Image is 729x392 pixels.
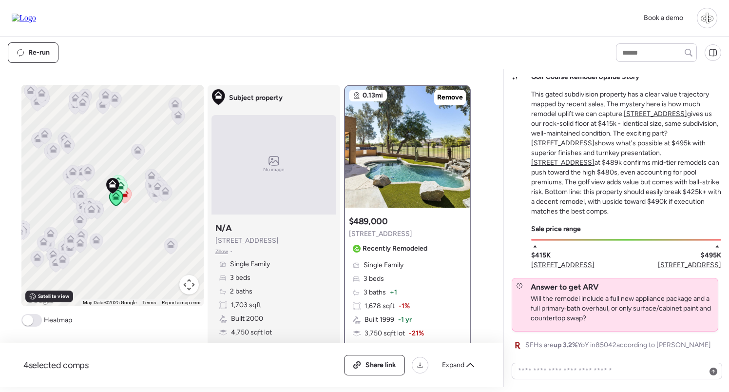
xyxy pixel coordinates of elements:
span: up 3.2% [554,341,577,349]
a: [STREET_ADDRESS] [531,158,595,167]
span: [STREET_ADDRESS] [658,260,721,270]
span: [STREET_ADDRESS] [531,260,595,270]
span: [STREET_ADDRESS] [215,236,279,246]
span: Heatmap [44,315,72,325]
span: 3 beds [364,274,384,284]
span: Built 1999 [364,315,394,325]
span: -1% [399,301,410,311]
span: Book a demo [644,14,683,22]
span: Single Family [364,260,403,270]
span: + 1 [390,288,397,297]
a: Report a map error [162,300,201,305]
span: Garage [231,341,253,351]
span: 4,750 sqft lot [231,328,272,337]
span: $495K [701,251,721,260]
a: [STREET_ADDRESS] [624,110,687,118]
span: 2 baths [230,287,252,296]
span: 1,703 sqft [231,300,261,310]
a: Open this area in Google Maps (opens a new window) [24,294,56,306]
span: [STREET_ADDRESS] [349,229,412,239]
span: Zillow [215,248,229,255]
span: Share link [365,360,396,370]
img: Logo [12,14,36,22]
span: Re-run [28,48,50,58]
p: This gated subdivision property has a clear value trajectory mapped by recent sales. The mystery ... [531,90,721,216]
span: No image [263,166,285,174]
img: Google [24,294,56,306]
a: Terms [142,300,156,305]
span: 4 selected comps [23,359,89,371]
span: Built 2000 [231,314,263,324]
button: Map camera controls [179,275,199,294]
span: • [230,248,232,255]
h3: $489,000 [349,216,388,227]
h2: Answer to get ARV [531,282,599,292]
span: SFHs are YoY in 85042 according to [PERSON_NAME] [525,340,711,350]
span: 0.13mi [363,91,383,100]
span: Expand [442,360,464,370]
span: Remove [437,93,463,102]
h3: N/A [215,222,232,234]
span: Subject property [229,93,283,103]
span: 3,750 sqft lot [364,329,405,338]
span: Satellite view [38,293,69,300]
span: $415K [531,251,551,260]
span: -1 yr [398,315,412,325]
span: 3 beds [230,273,250,283]
a: [STREET_ADDRESS] [531,139,595,147]
span: Garage [364,342,387,352]
span: Will the remodel include a full new appliance package and a full primary‑bath overhaul, or only s... [531,294,714,323]
span: Sale price range [531,224,581,234]
span: Single Family [230,259,270,269]
span: Recently Remodeled [363,244,427,254]
span: Map Data ©2025 Google [83,300,136,305]
span: 3 baths [364,288,386,297]
span: 1,678 sqft [364,301,395,311]
strong: Golf Course Remodel Upside Story [531,73,639,81]
span: -21% [409,329,424,338]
